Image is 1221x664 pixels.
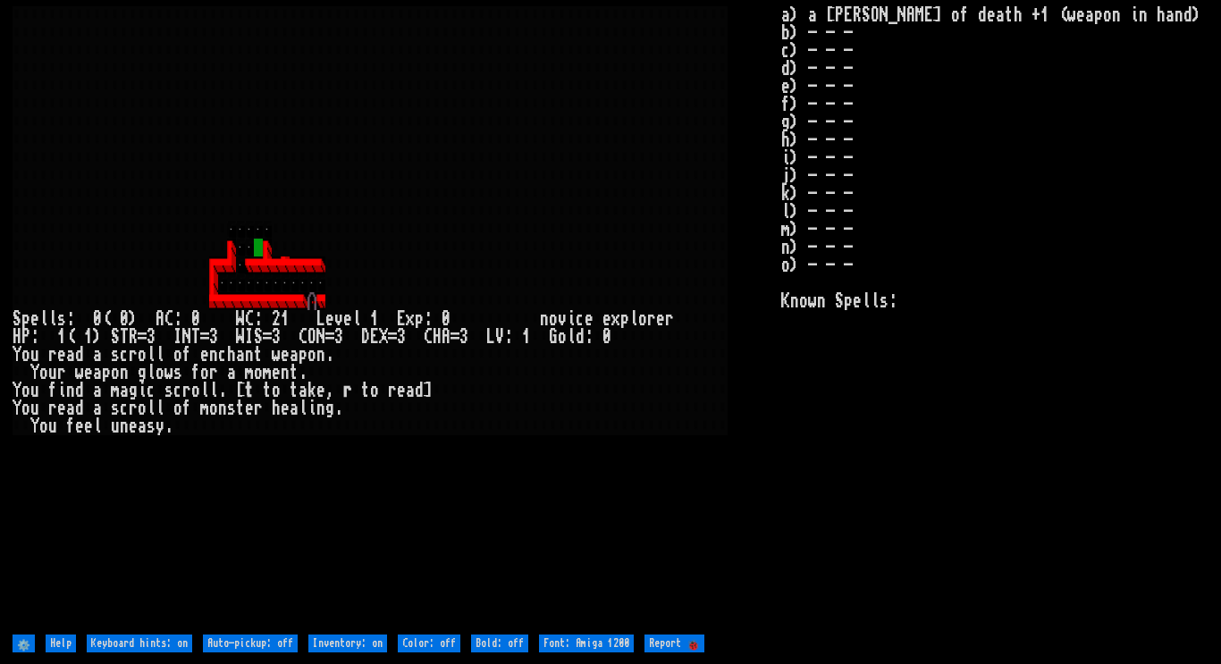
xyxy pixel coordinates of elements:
[459,328,468,346] div: 3
[272,364,281,382] div: e
[13,635,35,652] input: ⚙️
[57,328,66,346] div: 1
[254,364,263,382] div: o
[120,364,129,382] div: n
[290,364,299,382] div: t
[486,328,495,346] div: L
[75,417,84,435] div: e
[245,328,254,346] div: I
[84,417,93,435] div: e
[120,399,129,417] div: c
[442,328,451,346] div: A
[424,382,433,399] div: ]
[361,382,370,399] div: t
[307,346,316,364] div: o
[200,382,209,399] div: l
[57,346,66,364] div: e
[156,346,164,364] div: l
[281,310,290,328] div: 1
[585,310,594,328] div: e
[46,635,76,652] input: Help
[164,364,173,382] div: w
[343,310,352,328] div: e
[585,328,594,346] div: :
[182,346,191,364] div: f
[245,346,254,364] div: n
[245,382,254,399] div: t
[424,328,433,346] div: C
[281,364,290,382] div: n
[254,346,263,364] div: t
[272,346,281,364] div: w
[182,399,191,417] div: f
[66,382,75,399] div: n
[576,328,585,346] div: d
[236,310,245,328] div: W
[397,328,406,346] div: 3
[227,399,236,417] div: s
[567,310,576,328] div: i
[209,382,218,399] div: l
[370,382,379,399] div: o
[102,364,111,382] div: p
[93,417,102,435] div: l
[66,399,75,417] div: a
[539,635,634,652] input: Font: Amiga 1200
[781,6,1208,630] stats: a) a [PERSON_NAME] of death +1 (weapon in hand) b) - - - c) - - - d) - - - e) - - - f) - - - g) -...
[57,364,66,382] div: r
[75,399,84,417] div: d
[299,364,307,382] div: .
[66,417,75,435] div: f
[57,310,66,328] div: s
[379,328,388,346] div: X
[30,399,39,417] div: u
[254,310,263,328] div: :
[602,310,611,328] div: e
[281,399,290,417] div: e
[272,310,281,328] div: 2
[406,382,415,399] div: a
[13,399,21,417] div: Y
[245,364,254,382] div: m
[325,382,334,399] div: ,
[307,328,316,346] div: O
[164,382,173,399] div: s
[191,328,200,346] div: T
[147,346,156,364] div: l
[30,364,39,382] div: Y
[93,364,102,382] div: a
[254,399,263,417] div: r
[272,328,281,346] div: 3
[138,417,147,435] div: a
[602,328,611,346] div: 0
[281,346,290,364] div: e
[156,417,164,435] div: y
[21,399,30,417] div: o
[93,382,102,399] div: a
[236,382,245,399] div: [
[129,346,138,364] div: r
[75,382,84,399] div: d
[48,417,57,435] div: u
[522,328,531,346] div: 1
[209,328,218,346] div: 3
[656,310,665,328] div: e
[299,346,307,364] div: p
[138,382,147,399] div: i
[308,635,387,652] input: Inventory: on
[30,417,39,435] div: Y
[182,328,191,346] div: N
[147,399,156,417] div: l
[540,310,549,328] div: n
[299,382,307,399] div: a
[397,310,406,328] div: E
[147,382,156,399] div: c
[218,382,227,399] div: .
[111,364,120,382] div: o
[129,310,138,328] div: )
[138,346,147,364] div: o
[611,310,620,328] div: x
[13,310,21,328] div: S
[665,310,674,328] div: r
[558,310,567,328] div: v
